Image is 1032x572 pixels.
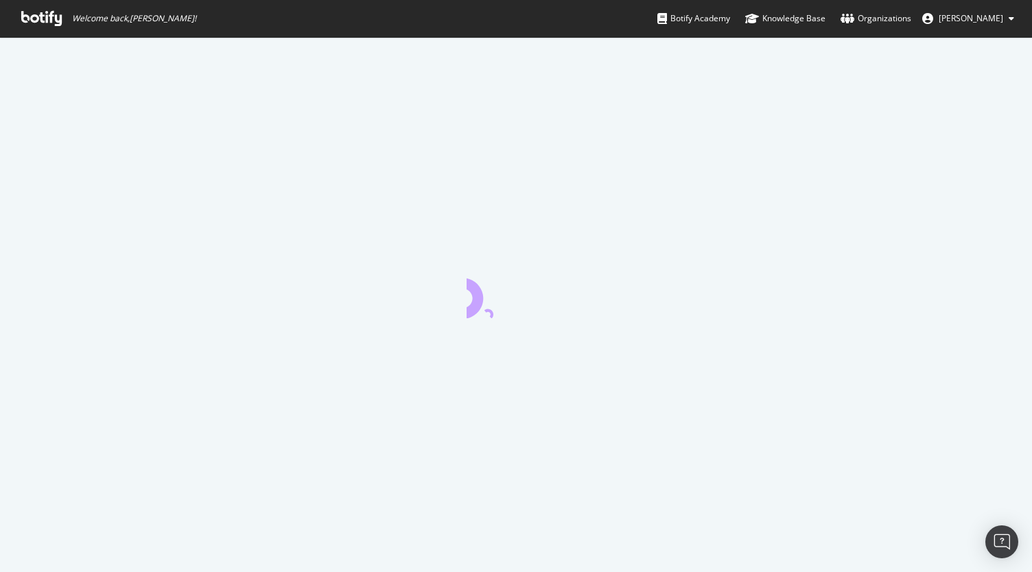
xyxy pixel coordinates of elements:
div: Botify Academy [657,12,730,25]
span: Welcome back, [PERSON_NAME] ! [72,13,196,24]
div: Open Intercom Messenger [985,525,1018,558]
span: Wesley Tan [939,12,1003,24]
div: Knowledge Base [745,12,825,25]
button: [PERSON_NAME] [911,8,1025,29]
div: Organizations [841,12,911,25]
div: animation [467,269,565,318]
